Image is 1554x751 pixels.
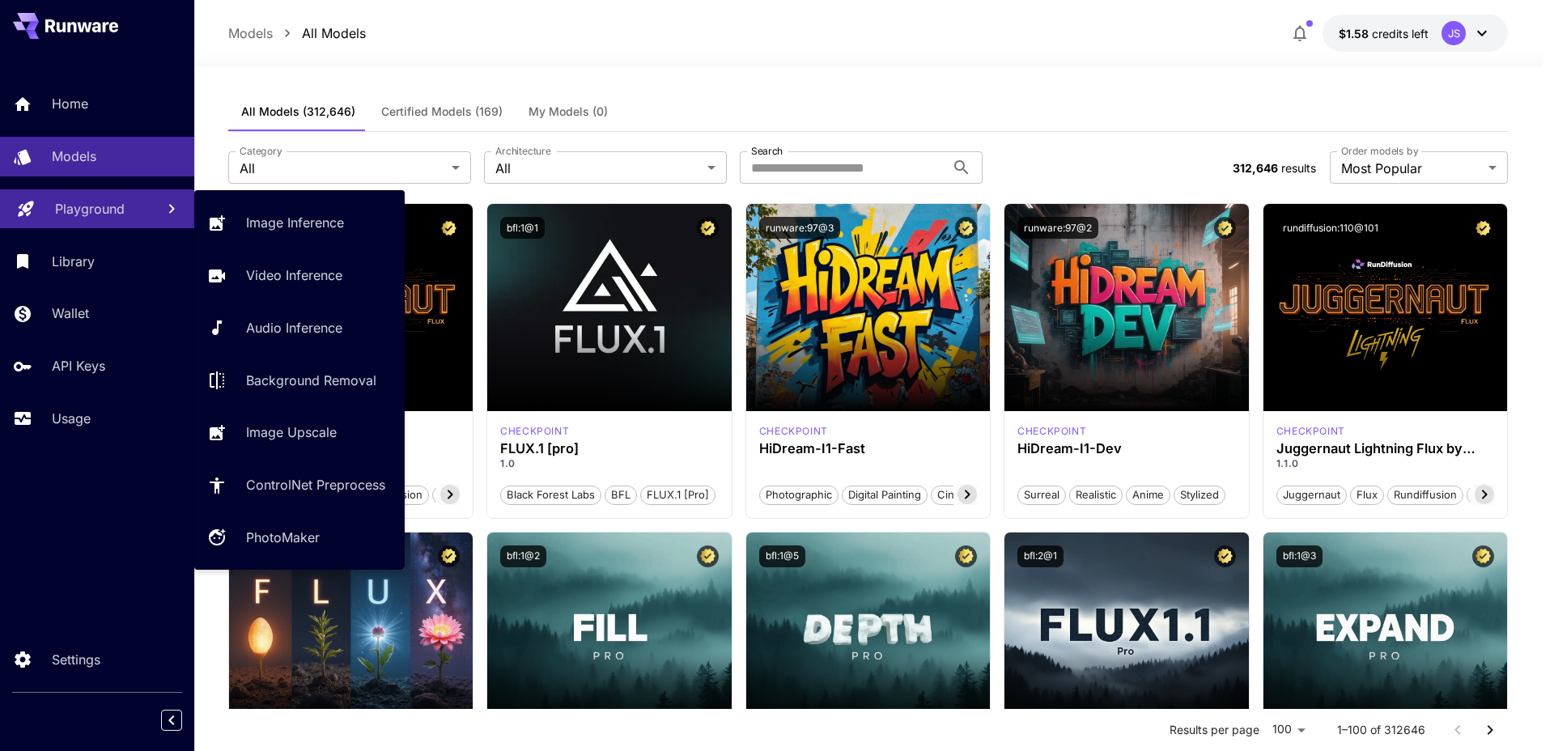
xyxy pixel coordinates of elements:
[1341,144,1418,158] label: Order models by
[1276,424,1345,439] div: FLUX.1 D
[1276,441,1495,456] h3: Juggernaut Lightning Flux by RunDiffusion
[173,706,194,735] div: Collapse sidebar
[1341,159,1482,178] span: Most Popular
[438,217,460,239] button: Certified Model – Vetted for best performance and includes a commercial license.
[194,360,405,400] a: Background Removal
[52,409,91,428] p: Usage
[52,252,95,271] p: Library
[1351,487,1383,503] span: flux
[1276,456,1495,471] p: 1.1.0
[55,199,125,219] p: Playground
[161,710,182,731] button: Collapse sidebar
[1276,545,1323,567] button: bfl:1@3
[246,213,344,232] p: Image Inference
[501,487,601,503] span: Black Forest Labs
[760,487,838,503] span: Photographic
[605,487,636,503] span: BFL
[1017,424,1086,439] div: HiDream Dev
[381,104,503,119] span: Certified Models (169)
[52,650,100,669] p: Settings
[1474,714,1506,746] button: Go to next page
[241,104,355,119] span: All Models (312,646)
[1372,27,1429,40] span: credits left
[1127,487,1170,503] span: Anime
[246,422,337,442] p: Image Upscale
[302,23,366,43] p: All Models
[500,456,719,471] p: 1.0
[246,265,342,285] p: Video Inference
[697,545,719,567] button: Certified Model – Vetted for best performance and includes a commercial license.
[1339,27,1372,40] span: $1.58
[240,159,445,178] span: All
[495,144,550,158] label: Architecture
[500,441,719,456] h3: FLUX.1 [pro]
[438,545,460,567] button: Certified Model – Vetted for best performance and includes a commercial license.
[1070,487,1122,503] span: Realistic
[1266,718,1311,741] div: 100
[500,424,569,439] p: checkpoint
[1017,545,1064,567] button: bfl:2@1
[1388,487,1463,503] span: rundiffusion
[1017,217,1098,239] button: runware:97@2
[1323,15,1508,52] button: $1.57982
[246,371,376,390] p: Background Removal
[759,424,828,439] div: HiDream Fast
[194,256,405,295] a: Video Inference
[1277,487,1346,503] span: juggernaut
[194,413,405,452] a: Image Upscale
[495,159,701,178] span: All
[240,144,282,158] label: Category
[759,545,805,567] button: bfl:1@5
[1174,487,1225,503] span: Stylized
[641,487,715,503] span: FLUX.1 [pro]
[194,518,405,558] a: PhotoMaker
[1339,25,1429,42] div: $1.57982
[697,217,719,239] button: Certified Model – Vetted for best performance and includes a commercial license.
[228,23,273,43] p: Models
[759,441,978,456] h3: HiDream-I1-Fast
[759,424,828,439] p: checkpoint
[932,487,992,503] span: Cinematic
[228,23,366,43] nav: breadcrumb
[751,144,783,158] label: Search
[52,146,96,166] p: Models
[1467,487,1515,503] span: schnell
[1472,545,1494,567] button: Certified Model – Vetted for best performance and includes a commercial license.
[955,545,977,567] button: Certified Model – Vetted for best performance and includes a commercial license.
[246,528,320,547] p: PhotoMaker
[194,465,405,505] a: ControlNet Preprocess
[955,217,977,239] button: Certified Model – Vetted for best performance and includes a commercial license.
[1017,424,1086,439] p: checkpoint
[1337,722,1425,738] p: 1–100 of 312646
[1018,487,1065,503] span: Surreal
[194,308,405,348] a: Audio Inference
[843,487,927,503] span: Digital Painting
[52,356,105,375] p: API Keys
[246,475,385,494] p: ControlNet Preprocess
[759,217,840,239] button: runware:97@3
[433,487,461,503] span: pro
[194,203,405,243] a: Image Inference
[52,94,88,113] p: Home
[1276,217,1385,239] button: rundiffusion:110@101
[1017,441,1236,456] h3: HiDream-I1-Dev
[246,318,342,337] p: Audio Inference
[1214,545,1236,567] button: Certified Model – Vetted for best performance and includes a commercial license.
[1472,217,1494,239] button: Certified Model – Vetted for best performance and includes a commercial license.
[1170,722,1259,738] p: Results per page
[529,104,608,119] span: My Models (0)
[52,303,89,323] p: Wallet
[1233,161,1278,175] span: 312,646
[1214,217,1236,239] button: Certified Model – Vetted for best performance and includes a commercial license.
[500,217,545,239] button: bfl:1@1
[500,545,546,567] button: bfl:1@2
[1276,424,1345,439] p: checkpoint
[500,424,569,439] div: fluxpro
[1441,21,1466,45] div: JS
[1281,161,1316,175] span: results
